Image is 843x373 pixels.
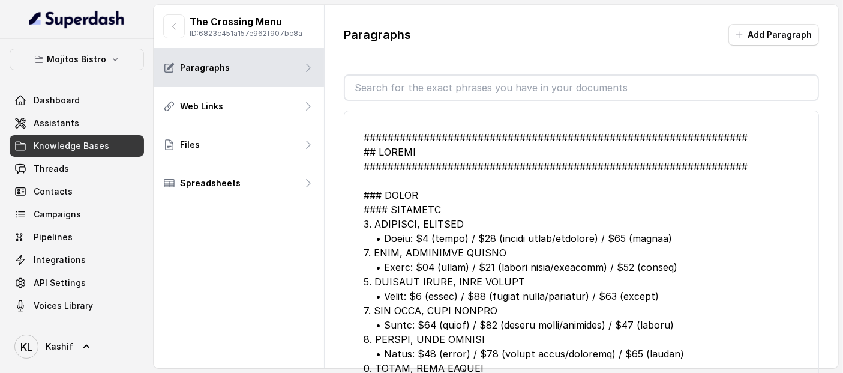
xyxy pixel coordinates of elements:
p: ID: 6823c451a157e962f907bc8a [190,29,302,38]
a: Threads [10,158,144,180]
img: light.svg [29,10,125,29]
span: Voices Library [34,300,93,312]
a: Contacts [10,181,144,202]
span: Campaigns [34,208,81,220]
span: Integrations [34,254,86,266]
p: Paragraphs [180,62,230,74]
span: Contacts [34,186,73,198]
a: Assistants [10,112,144,134]
p: Spreadsheets [180,177,241,189]
span: Dashboard [34,94,80,106]
text: KL [20,341,32,353]
p: Paragraphs [344,26,411,43]
span: Kashif [46,341,73,353]
p: Mojitos Bistro [47,52,107,67]
p: The Crossing Menu [190,14,302,29]
a: Integrations [10,249,144,271]
p: Files [180,139,200,151]
span: Knowledge Bases [34,140,109,152]
button: Add Paragraph [728,24,819,46]
a: Campaigns [10,204,144,225]
a: Kashif [10,330,144,363]
a: Knowledge Bases [10,135,144,157]
input: Search for the exact phrases you have in your documents [345,76,818,100]
a: API Settings [10,272,144,294]
span: Threads [34,163,69,175]
span: API Settings [34,277,86,289]
p: Web Links [180,100,223,112]
a: Voices Library [10,295,144,317]
a: Pipelines [10,226,144,248]
span: Assistants [34,117,79,129]
button: Mojitos Bistro [10,49,144,70]
a: Dashboard [10,89,144,111]
span: Pipelines [34,231,73,243]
